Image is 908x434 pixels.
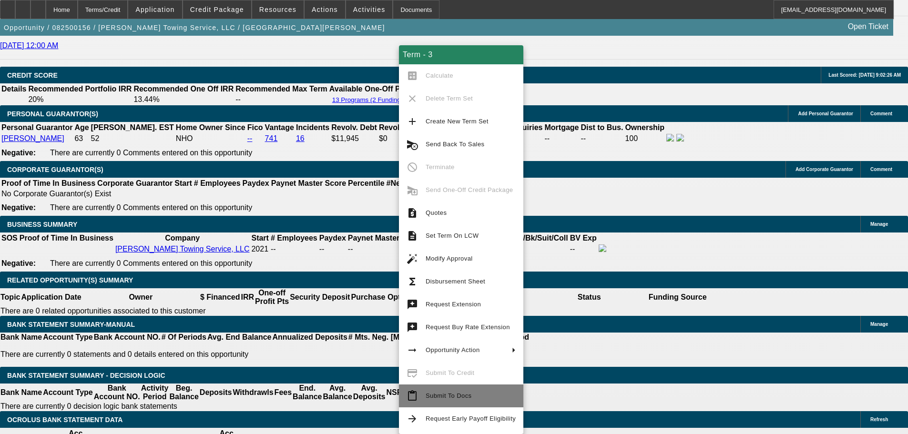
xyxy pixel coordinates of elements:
th: Withdrawls [232,384,274,402]
b: Revolv. HELOC [MEDICAL_DATA]. [379,123,503,131]
b: Mortgage [545,123,579,131]
span: Bank Statement Summary - Decision Logic [7,372,165,379]
th: Owner [82,288,200,306]
th: Status [531,288,648,306]
mat-icon: content_paste [407,390,418,402]
b: # Employees [194,179,241,187]
button: 13 Programs (2 Funding Source) [329,96,428,104]
span: Opportunity / 082500156 / [PERSON_NAME] Towing Service, LLC / [GEOGRAPHIC_DATA][PERSON_NAME] [4,24,385,31]
th: # Mts. Neg. [MEDICAL_DATA]. [348,333,458,342]
td: -- [235,95,328,104]
span: CORPORATE GUARANTOR(S) [7,166,103,173]
span: BUSINESS SUMMARY [7,221,77,228]
th: Fees [274,384,292,402]
b: [PERSON_NAME]. EST [91,123,174,131]
span: Set Term On LCW [426,232,479,239]
div: Term - 3 [399,45,523,64]
td: NHO [175,133,246,144]
b: Paydex [243,179,269,187]
b: Negative: [1,149,36,157]
a: 16 [296,134,305,142]
b: Company [165,234,200,242]
span: Disbursement Sheet [426,278,485,285]
b: Vantage [265,123,294,131]
th: Application Date [20,288,82,306]
span: PERSONAL GUARANTOR(S) [7,110,98,118]
span: BANK STATEMENT SUMMARY-MANUAL [7,321,135,328]
th: End. Balance [292,384,322,402]
th: Annualized Deposits [272,333,347,342]
span: Last Scored: [DATE] 9:02:26 AM [828,72,901,78]
mat-icon: add [407,116,418,127]
th: Security Deposit [289,288,350,306]
th: IRR [240,288,255,306]
span: Application [135,6,174,13]
b: #Negatives [387,179,427,187]
span: Opportunity Action [426,346,480,353]
td: 1 [504,133,543,144]
img: facebook-icon.png [599,244,606,252]
b: Ownership [625,123,664,131]
span: Request Buy Rate Extension [426,323,510,331]
th: Avg. End Balance [207,333,272,342]
th: Activity Period [141,384,169,402]
th: Recommended One Off IRR [133,84,234,94]
mat-icon: arrow_forward [407,413,418,424]
td: No Corporate Guarantor(s) Exist [1,189,522,199]
span: Manage [870,322,888,327]
mat-icon: request_quote [407,207,418,219]
th: Avg. Balance [322,384,352,402]
b: Paynet Master Score [271,179,346,187]
b: Paynet Master Score [348,234,423,242]
span: Modify Approval [426,255,473,262]
td: -- [507,244,569,254]
b: Corporate Guarantor [97,179,173,187]
span: Actions [312,6,338,13]
b: Personal Guarantor [1,123,72,131]
span: Refresh [870,417,888,422]
td: 100 [624,133,665,144]
b: Negative: [1,203,36,212]
td: $0 [378,133,503,144]
b: # Employees [271,234,317,242]
td: -- [319,244,347,254]
th: Avg. Deposits [353,384,386,402]
a: -- [247,134,253,142]
span: -- [271,245,276,253]
span: There are currently 0 Comments entered on this opportunity [50,149,252,157]
td: $11,945 [331,133,377,144]
td: 63 [74,133,89,144]
span: OCROLUS BANK STATEMENT DATA [7,416,122,424]
mat-icon: try [407,322,418,333]
th: Proof of Time In Business [1,179,96,188]
td: -- [570,244,597,254]
b: Age [74,123,89,131]
mat-icon: functions [407,276,418,287]
th: NSF(#) [386,384,411,402]
button: Credit Package [183,0,251,19]
img: linkedin-icon.png [676,134,684,141]
th: Available One-Off Programs [329,84,431,94]
mat-icon: cancel_schedule_send [407,139,418,150]
span: Comment [870,167,892,172]
div: -- [348,245,423,253]
button: Activities [346,0,393,19]
img: facebook-icon.png [666,134,674,141]
span: Create New Term Set [426,118,489,125]
th: One-off Profit Pts [255,288,289,306]
th: Funding Source [648,288,707,306]
th: Account Type [42,384,93,402]
th: Purchase Option [350,288,412,306]
th: # Of Periods [161,333,207,342]
th: Deposits [199,384,233,402]
th: Account Type [42,333,93,342]
b: Negative: [1,259,36,267]
b: Lien/Bk/Suit/Coll [508,234,568,242]
td: -- [581,133,624,144]
td: 52 [91,133,174,144]
th: Recommended Max Term [235,84,328,94]
mat-icon: try [407,299,418,310]
span: Comment [870,111,892,116]
td: 20% [28,95,132,104]
span: RELATED OPPORTUNITY(S) SUMMARY [7,276,133,284]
